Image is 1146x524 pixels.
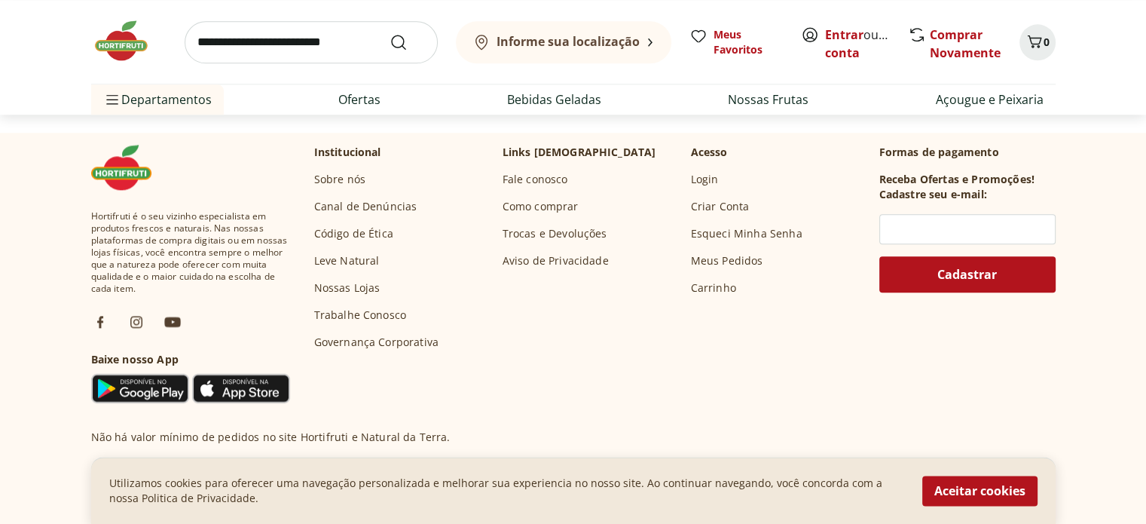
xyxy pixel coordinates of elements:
a: Trabalhe Conosco [314,308,407,323]
img: ytb [163,313,182,331]
h3: Baixe nosso App [91,352,290,367]
p: Acesso [691,145,728,160]
span: Cadastrar [937,268,997,280]
img: ig [127,313,145,331]
p: Não há valor mínimo de pedidos no site Hortifruti e Natural da Terra. [91,430,451,445]
h3: Cadastre seu e-mail: [879,187,987,202]
a: Governança Corporativa [314,335,439,350]
span: Meus Favoritos [714,27,783,57]
a: Meus Favoritos [689,27,783,57]
a: Como comprar [503,199,579,214]
a: Nossas Frutas [728,90,808,109]
a: Meus Pedidos [691,253,763,268]
img: fb [91,313,109,331]
a: Ofertas [338,90,380,109]
button: Carrinho [1019,24,1056,60]
a: Login [691,172,719,187]
button: Cadastrar [879,256,1056,293]
img: Hortifruti [91,18,167,63]
a: Açougue e Peixaria [936,90,1044,109]
a: Carrinho [691,280,736,296]
a: Esqueci Minha Senha [691,226,802,241]
span: 0 [1044,35,1050,49]
a: Código de Ética [314,226,393,241]
p: Institucional [314,145,381,160]
span: ou [825,26,892,62]
img: App Store Icon [192,373,290,403]
p: Utilizamos cookies para oferecer uma navegação personalizada e melhorar sua experiencia no nosso ... [109,476,904,506]
input: search [185,21,438,63]
button: Aceitar cookies [922,476,1038,506]
span: Departamentos [103,81,212,118]
a: Aviso de Privacidade [503,253,609,268]
button: Informe sua localização [456,21,671,63]
a: Leve Natural [314,253,380,268]
a: Entrar [825,26,863,43]
img: Google Play Icon [91,373,189,403]
h3: Receba Ofertas e Promoções! [879,172,1034,187]
a: Sobre nós [314,172,365,187]
a: Bebidas Geladas [507,90,601,109]
span: Hortifruti é o seu vizinho especialista em produtos frescos e naturais. Nas nossas plataformas de... [91,210,290,295]
a: Nossas Lojas [314,280,380,296]
button: Menu [103,81,121,118]
a: Comprar Novamente [930,26,1001,61]
a: Canal de Denúncias [314,199,417,214]
b: Informe sua localização [497,33,640,50]
a: Fale conosco [503,172,568,187]
p: Formas de pagamento [879,145,1056,160]
a: Criar Conta [691,199,750,214]
button: Submit Search [390,33,426,51]
a: Criar conta [825,26,908,61]
img: Hortifruti [91,145,167,190]
a: Trocas e Devoluções [503,226,607,241]
p: Links [DEMOGRAPHIC_DATA] [503,145,656,160]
